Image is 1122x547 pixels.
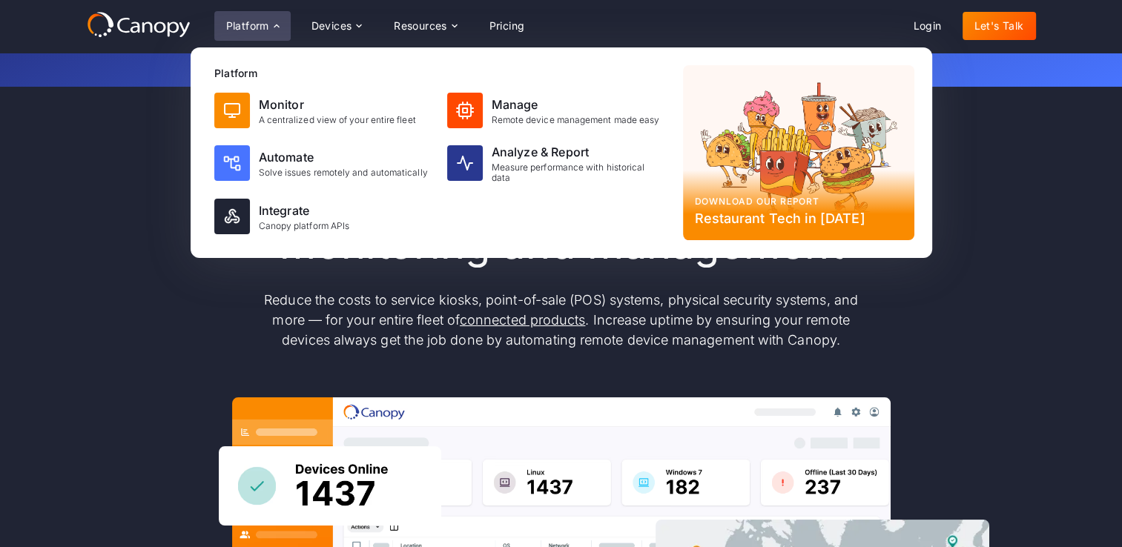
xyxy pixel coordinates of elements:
div: Platform [214,65,671,81]
a: Analyze & ReportMeasure performance with historical data [441,137,671,190]
div: Measure performance with historical data [492,162,665,184]
div: A centralized view of your entire fleet [259,115,416,125]
a: AutomateSolve issues remotely and automatically [208,137,438,190]
a: connected products [460,312,585,328]
a: MonitorA centralized view of your entire fleet [208,87,438,134]
div: Devices [311,21,352,31]
div: Canopy platform APIs [259,221,350,231]
div: Automate [259,148,428,166]
a: Let's Talk [963,12,1036,40]
div: Monitor [259,96,416,113]
img: Canopy sees how many devices are online [219,446,441,526]
a: Download our reportRestaurant Tech in [DATE] [683,65,914,240]
div: Platform [226,21,269,31]
div: Resources [382,11,468,41]
div: Resources [394,21,447,31]
div: Analyze & Report [492,143,665,161]
a: Pricing [478,12,537,40]
div: Solve issues remotely and automatically [259,168,428,178]
a: ManageRemote device management made easy [441,87,671,134]
a: IntegrateCanopy platform APIs [208,193,438,240]
div: Platform [214,11,291,41]
p: Reduce the costs to service kiosks, point-of-sale (POS) systems, physical security systems, and m... [250,290,873,350]
div: Download our report [695,195,902,208]
div: Restaurant Tech in [DATE] [695,208,902,228]
div: Integrate [259,202,350,219]
div: Manage [492,96,660,113]
div: Devices [300,11,374,41]
nav: Platform [191,47,932,258]
a: Login [902,12,954,40]
div: Remote device management made easy [492,115,660,125]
